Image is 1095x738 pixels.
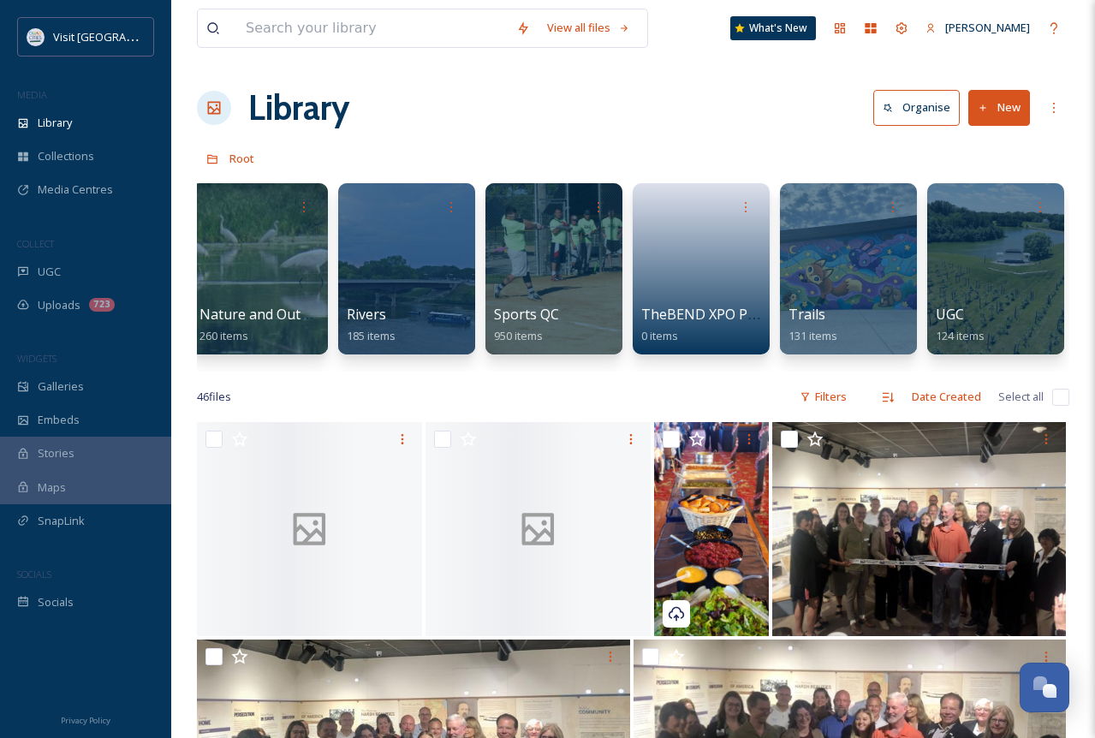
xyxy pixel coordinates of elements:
a: Root [229,148,254,169]
span: 46 file s [197,389,231,405]
span: 260 items [199,328,248,343]
span: Rivers [347,305,386,324]
span: Collections [38,148,94,164]
span: Maps [38,479,66,496]
span: Uploads [38,297,80,313]
a: Organise [873,90,968,125]
span: Trails [789,305,825,324]
a: Library [248,82,349,134]
a: View all files [539,11,639,45]
span: [PERSON_NAME] [945,20,1030,35]
a: TheBEND XPO Professional Photos0 items [641,307,870,343]
span: Socials [38,594,74,610]
a: UGC124 items [936,307,985,343]
span: UGC [38,264,61,280]
div: Filters [791,380,855,414]
img: buffett.jpg [654,422,770,636]
span: Visit [GEOGRAPHIC_DATA] [53,28,186,45]
a: Privacy Policy [61,709,110,729]
span: TheBEND XPO Professional Photos [641,305,870,324]
a: What's New [730,16,816,40]
span: Stories [38,445,74,461]
span: Embeds [38,412,80,428]
span: 131 items [789,328,837,343]
span: Galleries [38,378,84,395]
img: QCCVB_VISIT_vert_logo_4c_tagline_122019.svg [27,28,45,45]
span: MEDIA [17,88,47,101]
a: Sports QC950 items [494,307,559,343]
img: IMG_9983.jpeg [772,422,1066,636]
div: Date Created [903,380,990,414]
div: 723 [89,298,115,312]
a: Rivers185 items [347,307,396,343]
button: Open Chat [1020,663,1069,712]
span: 0 items [641,328,678,343]
span: 950 items [494,328,543,343]
span: Root [229,151,254,166]
a: [PERSON_NAME] [917,11,1038,45]
span: WIDGETS [17,352,57,365]
span: SnapLink [38,513,85,529]
button: New [968,90,1030,125]
a: Trails131 items [789,307,837,343]
span: COLLECT [17,237,54,250]
span: Select all [998,389,1044,405]
span: Nature and Outdoors [199,305,338,324]
span: Privacy Policy [61,715,110,726]
span: 185 items [347,328,396,343]
input: Search your library [237,9,508,47]
span: Sports QC [494,305,559,324]
span: Media Centres [38,182,113,198]
span: UGC [936,305,964,324]
button: Organise [873,90,960,125]
span: 124 items [936,328,985,343]
span: Library [38,115,72,131]
a: Nature and Outdoors260 items [199,307,338,343]
span: SOCIALS [17,568,51,580]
